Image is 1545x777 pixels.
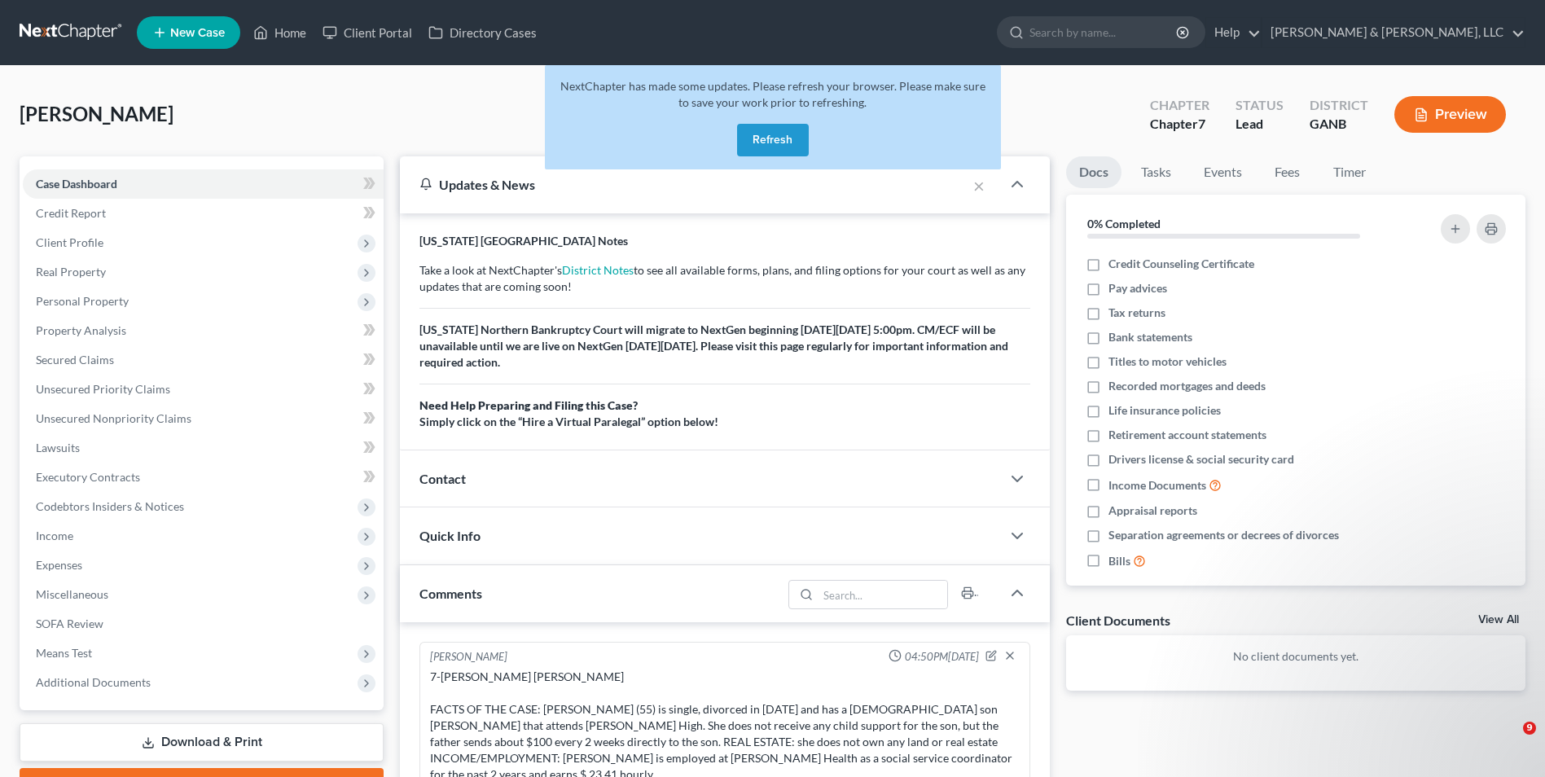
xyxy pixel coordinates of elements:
p: No client documents yet. [1079,648,1512,665]
div: Chapter [1150,115,1209,134]
button: Refresh [737,124,809,156]
span: Bank statements [1108,329,1192,345]
button: × [973,176,985,195]
a: Tasks [1128,156,1184,188]
span: Tax returns [1108,305,1165,321]
a: Events [1191,156,1255,188]
strong: 0% Completed [1087,217,1161,230]
span: Retirement account statements [1108,427,1266,443]
p: [US_STATE] [GEOGRAPHIC_DATA] Notes [419,233,1030,249]
span: Secured Claims [36,353,114,367]
span: 04:50PM[DATE] [905,649,979,665]
span: [PERSON_NAME] [20,102,173,125]
span: Executory Contracts [36,470,140,484]
a: District Notes [562,263,634,277]
p: Take a look at NextChapter's to see all available forms, plans, and filing options for your court... [419,262,1030,430]
a: Secured Claims [23,345,384,375]
span: SOFA Review [36,617,103,630]
span: 7 [1198,116,1205,131]
a: Fees [1262,156,1314,188]
div: Status [1236,96,1284,115]
span: New Case [170,27,225,39]
div: Chapter [1150,96,1209,115]
a: Property Analysis [23,316,384,345]
span: Contact [419,471,466,486]
span: Case Dashboard [36,177,117,191]
span: Expenses [36,558,82,572]
a: Help [1206,18,1261,47]
a: Credit Report [23,199,384,228]
div: Updates & News [419,176,947,193]
a: Download & Print [20,723,384,762]
div: District [1310,96,1368,115]
button: Preview [1394,96,1506,133]
a: Executory Contracts [23,463,384,492]
a: Timer [1320,156,1379,188]
a: Unsecured Priority Claims [23,375,384,404]
span: Life insurance policies [1108,402,1221,419]
span: Means Test [36,646,92,660]
div: [PERSON_NAME] [430,649,507,665]
span: Pay advices [1108,280,1167,296]
span: Codebtors Insiders & Notices [36,499,184,513]
span: Unsecured Nonpriority Claims [36,411,191,425]
span: Separation agreements or decrees of divorces [1108,527,1339,543]
a: Client Portal [314,18,420,47]
a: Home [245,18,314,47]
span: Appraisal reports [1108,503,1197,519]
span: Credit Counseling Certificate [1108,256,1254,272]
span: Recorded mortgages and deeds [1108,378,1266,394]
span: Titles to motor vehicles [1108,353,1227,370]
b: Need Help Preparing and Filing this Case? [419,398,638,412]
a: [PERSON_NAME] & [PERSON_NAME], LLC [1262,18,1525,47]
span: Income Documents [1108,477,1206,494]
span: Drivers license & social security card [1108,451,1294,468]
input: Search... [818,581,947,608]
a: Directory Cases [420,18,545,47]
span: Real Property [36,265,106,279]
span: Comments [419,586,482,601]
a: View All [1478,614,1519,626]
span: Income [36,529,73,542]
div: GANB [1310,115,1368,134]
b: [US_STATE] Northern Bankruptcy Court will migrate to NextGen beginning [DATE][DATE] 5:00pm. CM/EC... [419,323,1030,428]
a: Case Dashboard [23,169,384,199]
span: Bills [1108,553,1130,569]
span: Client Profile [36,235,103,249]
a: SOFA Review [23,609,384,639]
a: Docs [1066,156,1121,188]
div: Client Documents [1066,612,1170,629]
span: Lawsuits [36,441,80,454]
a: Lawsuits [23,433,384,463]
span: Personal Property [36,294,129,308]
span: Miscellaneous [36,587,108,601]
span: NextChapter has made some updates. Please refresh your browser. Please make sure to save your wor... [560,79,985,109]
div: Lead [1236,115,1284,134]
span: Property Analysis [36,323,126,337]
span: Credit Report [36,206,106,220]
span: 9 [1523,722,1536,735]
iframe: Intercom live chat [1490,722,1529,761]
span: Additional Documents [36,675,151,689]
input: Search by name... [1029,17,1179,47]
span: Unsecured Priority Claims [36,382,170,396]
span: Quick Info [419,528,481,543]
a: Unsecured Nonpriority Claims [23,404,384,433]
